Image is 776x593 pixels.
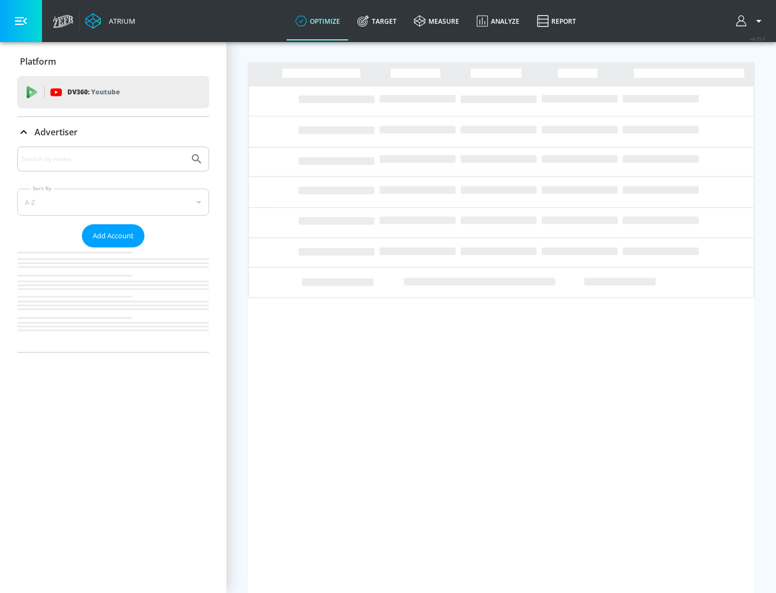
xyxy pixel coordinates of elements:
div: Atrium [105,16,135,26]
p: Platform [20,56,56,67]
input: Search by name [22,152,185,166]
p: DV360: [67,86,120,98]
a: Analyze [468,2,528,40]
div: A-Z [17,189,209,216]
p: Youtube [91,86,120,98]
span: Add Account [93,230,134,242]
div: Advertiser [17,147,209,352]
nav: list of Advertiser [17,247,209,352]
div: DV360: Youtube [17,76,209,108]
span: v 4.25.2 [750,36,765,42]
button: Add Account [82,224,144,247]
label: Sort By [31,185,54,192]
a: Report [528,2,585,40]
a: measure [405,2,468,40]
div: Platform [17,46,209,77]
p: Advertiser [34,126,78,138]
a: optimize [287,2,349,40]
div: Advertiser [17,117,209,147]
a: Target [349,2,405,40]
a: Atrium [85,13,135,29]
